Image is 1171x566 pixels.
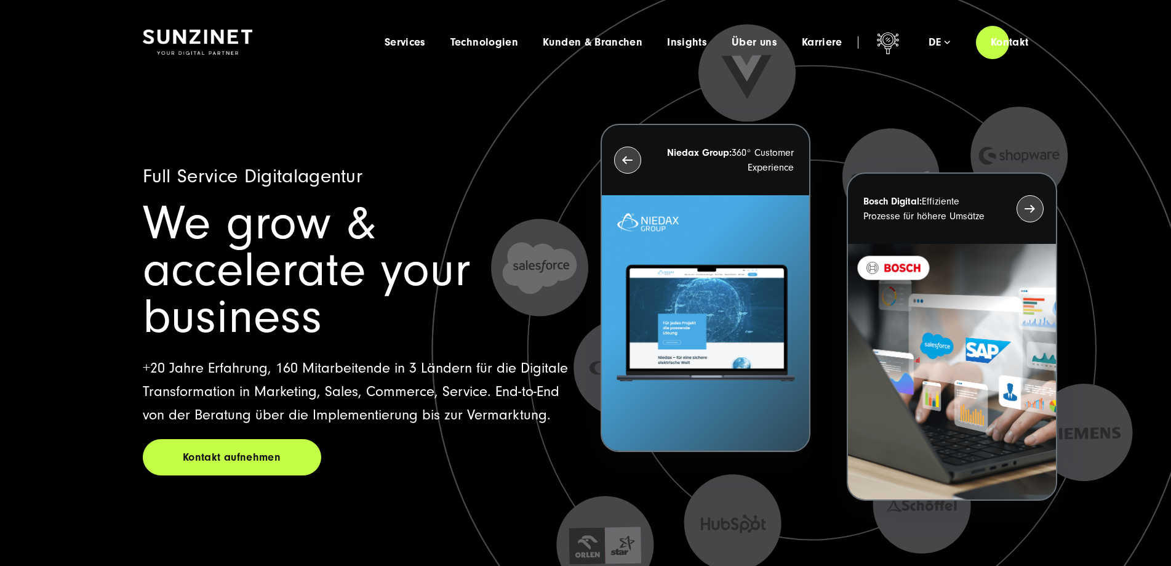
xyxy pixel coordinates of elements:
[863,196,922,207] strong: Bosch Digital:
[143,200,571,341] h1: We grow & accelerate your business
[847,172,1057,501] button: Bosch Digital:Effiziente Prozesse für höhere Umsätze BOSCH - Kundeprojekt - Digital Transformatio...
[143,165,363,187] span: Full Service Digitalagentur
[929,36,950,49] div: de
[663,145,794,175] p: 360° Customer Experience
[848,244,1055,499] img: BOSCH - Kundeprojekt - Digital Transformation Agentur SUNZINET
[602,195,809,451] img: Letztes Projekt von Niedax. Ein Laptop auf dem die Niedax Website geöffnet ist, auf blauem Hinter...
[450,36,518,49] a: Technologien
[732,36,777,49] a: Über uns
[667,36,707,49] a: Insights
[143,439,321,475] a: Kontakt aufnehmen
[601,124,810,452] button: Niedax Group:360° Customer Experience Letztes Projekt von Niedax. Ein Laptop auf dem die Niedax W...
[543,36,642,49] a: Kunden & Branchen
[143,30,252,55] img: SUNZINET Full Service Digital Agentur
[863,194,994,224] p: Effiziente Prozesse für höhere Umsätze
[667,147,732,158] strong: Niedax Group:
[143,357,571,427] p: +20 Jahre Erfahrung, 160 Mitarbeitende in 3 Ländern für die Digitale Transformation in Marketing,...
[802,36,842,49] a: Karriere
[976,25,1044,60] a: Kontakt
[385,36,426,49] a: Services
